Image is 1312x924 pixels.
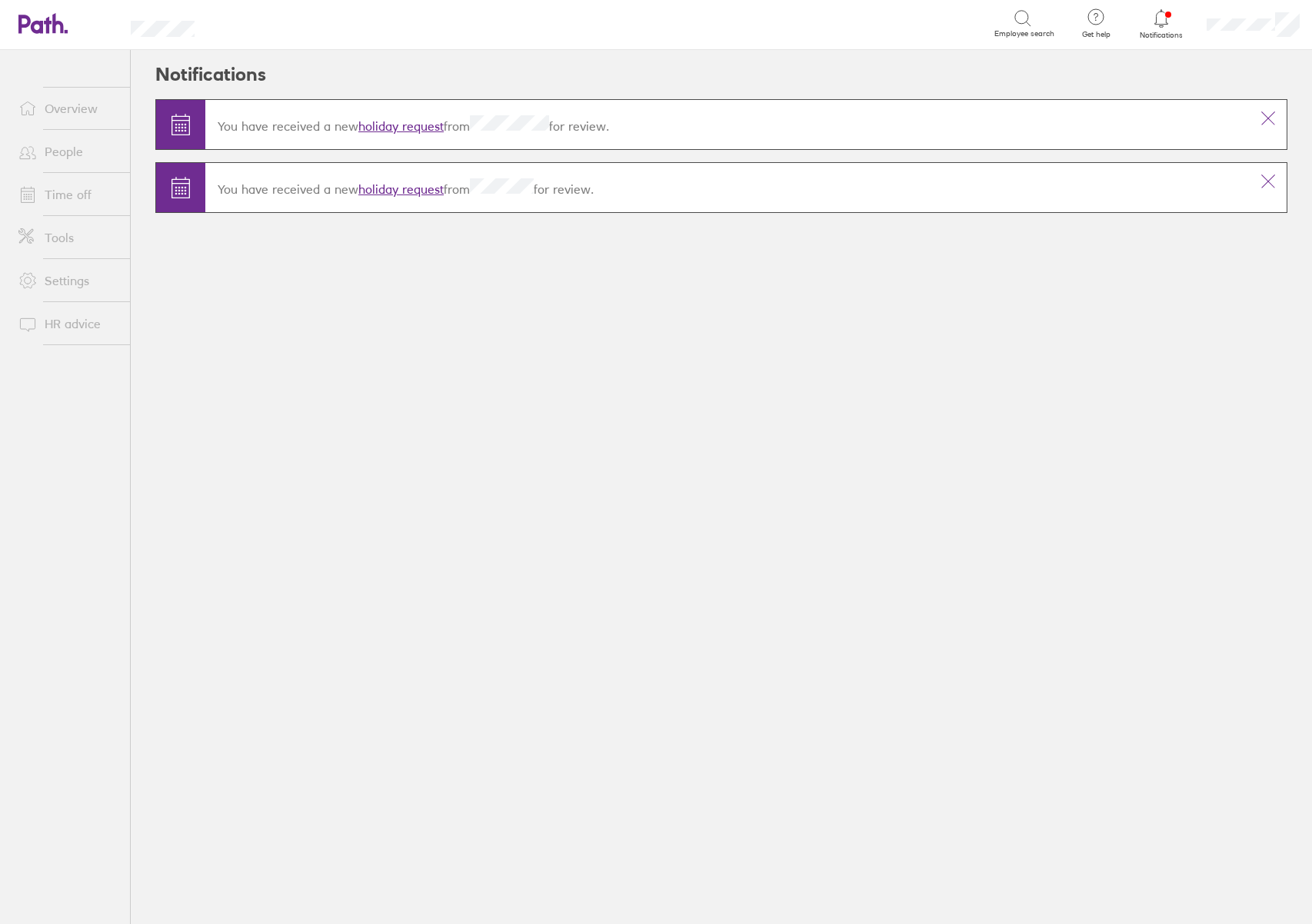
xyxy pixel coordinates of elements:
a: Time off [6,179,130,210]
a: Tools [6,222,130,253]
a: Overview [6,93,130,124]
a: People [6,136,130,167]
h2: Notifications [155,50,266,99]
div: Search [236,16,275,30]
a: Notifications [1137,8,1187,40]
p: You have received a new from for review. [218,115,1237,134]
span: Notifications [1137,31,1187,40]
p: You have received a new from for review. [218,178,1237,197]
a: Settings [6,265,130,296]
a: holiday request [358,118,444,134]
span: Employee search [994,29,1054,38]
a: HR advice [6,308,130,339]
span: Get help [1071,30,1121,39]
a: holiday request [358,181,444,197]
